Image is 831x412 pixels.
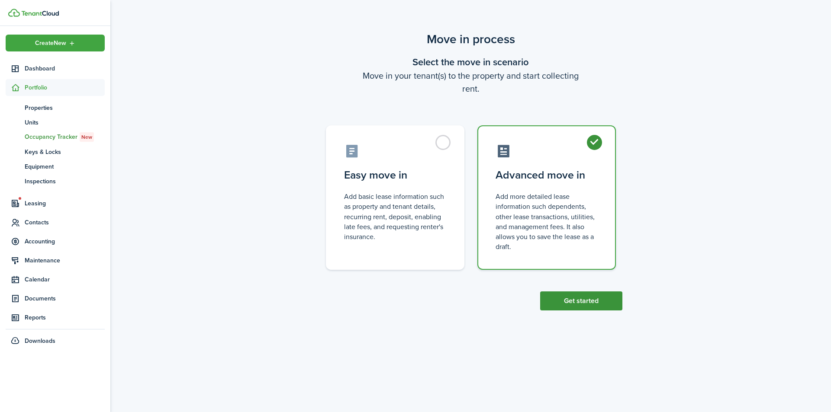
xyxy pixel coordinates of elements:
[25,64,105,73] span: Dashboard
[25,336,55,345] span: Downloads
[25,83,105,92] span: Portfolio
[25,162,105,171] span: Equipment
[25,132,105,142] span: Occupancy Tracker
[6,100,105,115] a: Properties
[6,309,105,326] a: Reports
[6,159,105,174] a: Equipment
[6,35,105,51] button: Open menu
[81,133,92,141] span: New
[496,167,598,183] control-radio-card-title: Advanced move in
[540,291,622,310] button: Get started
[25,177,105,186] span: Inspections
[6,144,105,159] a: Keys & Locks
[25,313,105,322] span: Reports
[319,30,622,48] scenario-title: Move in process
[25,103,105,112] span: Properties
[25,199,105,208] span: Leasing
[319,69,622,95] wizard-step-header-description: Move in your tenant(s) to the property and start collecting rent.
[319,55,622,69] wizard-step-header-title: Select the move in scenario
[25,275,105,284] span: Calendar
[25,147,105,156] span: Keys & Locks
[25,218,105,227] span: Contacts
[6,60,105,77] a: Dashboard
[25,237,105,246] span: Accounting
[8,9,20,17] img: TenantCloud
[21,11,59,16] img: TenantCloud
[25,118,105,127] span: Units
[6,130,105,144] a: Occupancy TrackerNew
[25,294,105,303] span: Documents
[344,167,446,183] control-radio-card-title: Easy move in
[35,40,66,46] span: Create New
[6,174,105,188] a: Inspections
[496,192,598,252] control-radio-card-description: Add more detailed lease information such dependents, other lease transactions, utilities, and man...
[344,192,446,242] control-radio-card-description: Add basic lease information such as property and tenant details, recurring rent, deposit, enablin...
[6,115,105,130] a: Units
[25,256,105,265] span: Maintenance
